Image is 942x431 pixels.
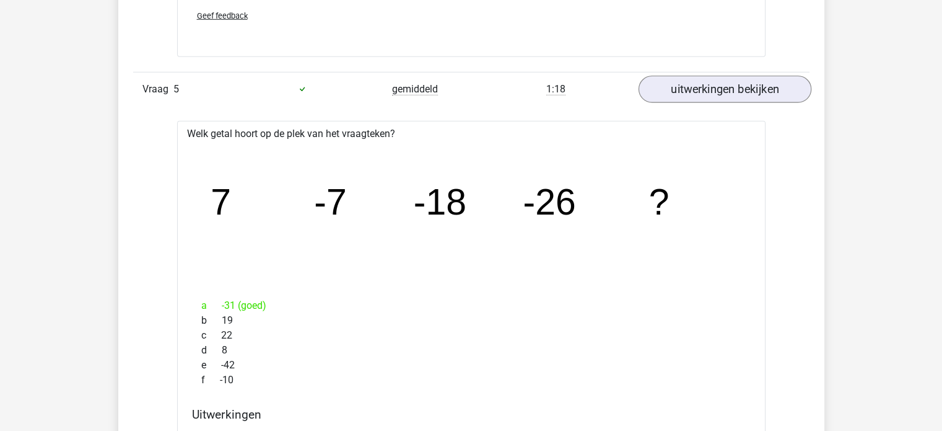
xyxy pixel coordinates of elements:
span: c [201,328,221,343]
tspan: -7 [314,182,347,223]
tspan: ? [650,182,670,223]
a: uitwerkingen bekijken [638,76,811,103]
span: d [201,343,222,358]
span: 5 [173,83,179,95]
div: 8 [192,343,751,358]
tspan: -26 [523,182,576,223]
span: Geef feedback [197,11,248,20]
div: 22 [192,328,751,343]
div: -42 [192,358,751,373]
div: -31 (goed) [192,298,751,313]
div: 19 [192,313,751,328]
span: b [201,313,222,328]
span: Vraag [142,82,173,97]
span: 1:18 [546,83,565,96]
div: -10 [192,373,751,388]
tspan: 7 [211,182,231,223]
h4: Uitwerkingen [192,407,751,422]
span: a [201,298,222,313]
span: gemiddeld [392,83,438,96]
span: f [201,373,220,388]
tspan: -18 [414,182,466,223]
span: e [201,358,221,373]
